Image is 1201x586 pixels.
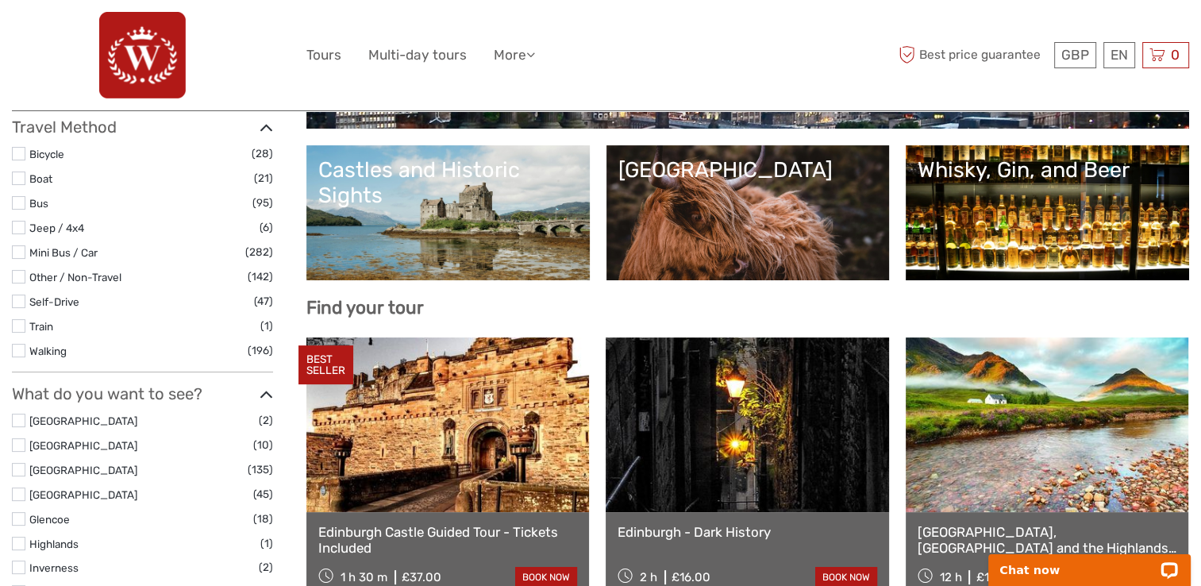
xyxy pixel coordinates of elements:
span: (10) [253,436,273,454]
a: Bicycle [29,148,64,160]
span: (21) [254,169,273,187]
img: 742-83ef3242-0fcf-4e4b-9c00-44b4ddc54f43_logo_big.png [99,12,186,98]
div: £119.33 [976,570,1017,584]
span: (6) [260,218,273,237]
span: (45) [253,485,273,503]
iframe: LiveChat chat widget [978,536,1201,586]
a: Walking [29,345,67,357]
div: BEST SELLER [298,345,353,385]
a: [GEOGRAPHIC_DATA] [618,157,878,268]
span: 2 h [640,570,657,584]
b: Find your tour [306,297,424,318]
a: Bus [29,197,48,210]
a: [GEOGRAPHIC_DATA] [29,464,137,476]
div: [GEOGRAPHIC_DATA] [618,157,878,183]
a: [GEOGRAPHIC_DATA] [29,414,137,427]
a: Edinburgh Castle Guided Tour - Tickets Included [318,524,577,557]
span: (1) [260,317,273,335]
a: Other / Non-Travel [29,271,121,283]
span: (2) [259,411,273,430]
a: [GEOGRAPHIC_DATA] [29,488,137,501]
a: [GEOGRAPHIC_DATA], [GEOGRAPHIC_DATA] and the Highlands Small-Group Day Tour from [GEOGRAPHIC_DATA... [918,524,1176,557]
span: (95) [252,194,273,212]
a: Multi-day tours [368,44,467,67]
span: (28) [252,145,273,163]
span: (1) [260,534,273,553]
a: Train [29,320,53,333]
span: (282) [245,243,273,261]
span: (196) [248,341,273,360]
a: More [494,44,535,67]
a: Self-Drive [29,295,79,308]
span: (2) [259,558,273,576]
span: (18) [253,510,273,528]
div: Whisky, Gin, and Beer [918,157,1177,183]
span: (135) [248,461,273,479]
a: Edinburgh - Dark History [618,524,876,540]
a: Castles and Historic Sights [318,157,578,268]
span: 12 h [939,570,961,584]
a: Jeep / 4x4 [29,222,84,234]
h3: What do you want to see? [12,384,273,403]
div: EN [1103,42,1135,68]
a: Boat [29,172,52,185]
div: £37.00 [402,570,441,584]
a: Inverness [29,561,79,574]
span: (142) [248,268,273,286]
a: Glencoe [29,513,70,526]
a: Tours [306,44,341,67]
div: Castles and Historic Sights [318,157,578,209]
span: 0 [1168,47,1182,63]
span: Best price guarantee [895,42,1050,68]
h3: Travel Method [12,118,273,137]
span: GBP [1061,47,1089,63]
a: Whisky, Gin, and Beer [918,157,1177,268]
a: Highlands [29,538,79,550]
span: (47) [254,292,273,310]
div: £16.00 [672,570,710,584]
span: 1 h 30 m [341,570,387,584]
a: Mini Bus / Car [29,246,98,259]
a: [GEOGRAPHIC_DATA] [29,439,137,452]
